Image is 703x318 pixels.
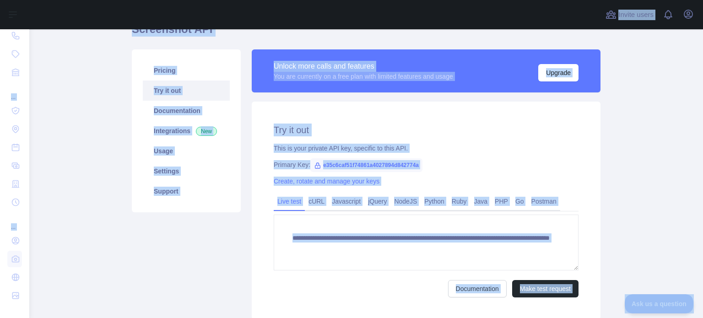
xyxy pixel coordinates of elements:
[274,72,453,81] div: You are currently on a free plan with limited features and usage
[274,160,579,169] div: Primary Key:
[364,194,390,209] a: jQuery
[512,280,579,297] button: Make test request
[143,101,230,121] a: Documentation
[274,124,579,136] h2: Try it out
[143,161,230,181] a: Settings
[274,61,453,72] div: Unlock more calls and features
[143,121,230,141] a: Integrations New
[448,280,507,297] a: Documentation
[310,158,422,172] span: e35c6caf51f74861a4027894d842774a
[7,82,22,101] div: ...
[143,81,230,101] a: Try it out
[328,194,364,209] a: Javascript
[512,194,528,209] a: Go
[604,7,655,22] button: Invite users
[538,64,579,81] button: Upgrade
[625,294,694,313] iframe: Toggle Customer Support
[274,144,579,153] div: This is your private API key, specific to this API.
[491,194,512,209] a: PHP
[448,194,470,209] a: Ruby
[132,22,600,44] h1: Screenshot API
[143,60,230,81] a: Pricing
[196,127,217,136] span: New
[528,194,560,209] a: Postman
[618,10,654,20] span: Invite users
[274,178,379,185] a: Create, rotate and manage your keys
[421,194,448,209] a: Python
[143,181,230,201] a: Support
[390,194,421,209] a: NodeJS
[305,194,328,209] a: cURL
[274,194,305,209] a: Live test
[7,212,22,231] div: ...
[470,194,492,209] a: Java
[143,141,230,161] a: Usage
